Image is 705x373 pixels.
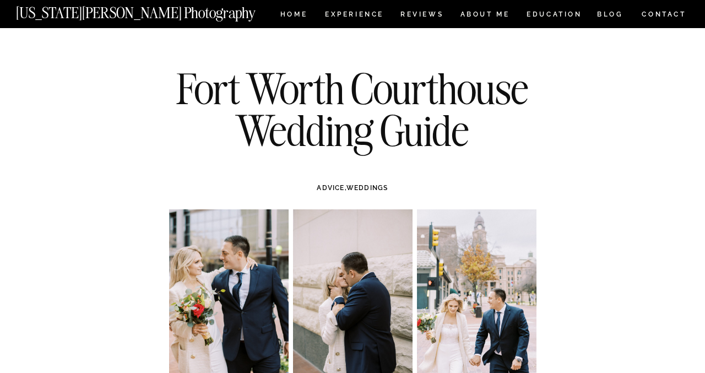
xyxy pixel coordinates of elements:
a: REVIEWS [400,11,442,20]
a: BLOG [597,11,623,20]
a: ABOUT ME [460,11,510,20]
a: WEDDINGS [346,184,388,192]
a: CONTACT [641,8,687,20]
a: ADVICE [317,184,344,192]
a: EDUCATION [525,11,583,20]
a: [US_STATE][PERSON_NAME] Photography [16,6,292,15]
a: Experience [325,11,383,20]
h3: , [192,183,513,193]
a: HOME [278,11,310,20]
h1: Fort Worth Courthouse Wedding Guide [153,68,552,151]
